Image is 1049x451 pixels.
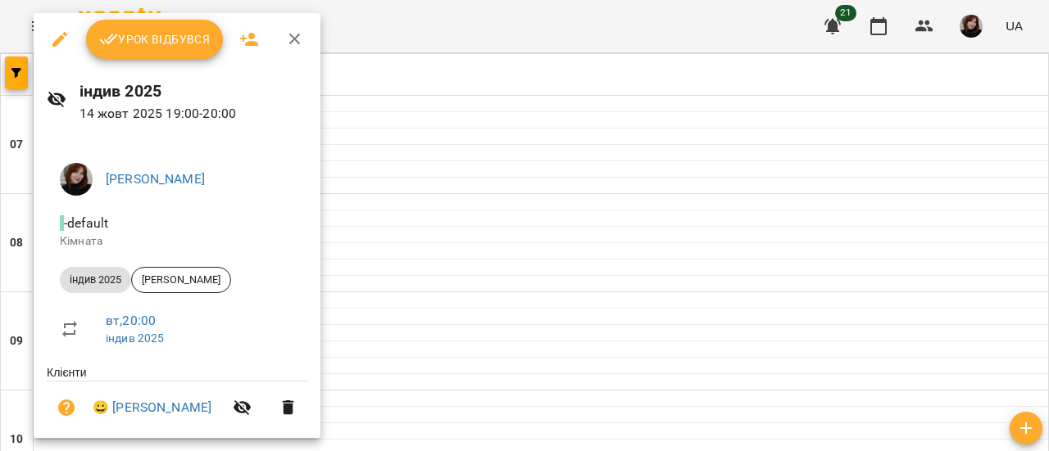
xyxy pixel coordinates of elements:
div: [PERSON_NAME] [131,267,231,293]
a: індив 2025 [106,331,164,345]
a: вт , 20:00 [106,313,156,328]
img: c0394d73d4d57a6b06aa057d87e8ed46.PNG [60,163,93,196]
button: Урок відбувся [86,20,224,59]
span: [PERSON_NAME] [132,273,230,287]
span: Урок відбувся [99,29,211,49]
h6: індив 2025 [79,79,308,104]
a: [PERSON_NAME] [106,171,205,187]
ul: Клієнти [47,364,307,440]
p: 14 жовт 2025 19:00 - 20:00 [79,104,308,124]
span: індив 2025 [60,273,131,287]
span: - default [60,215,111,231]
a: 😀 [PERSON_NAME] [93,398,211,417]
button: Візит ще не сплачено. Додати оплату? [47,388,86,427]
p: Кімната [60,233,294,250]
